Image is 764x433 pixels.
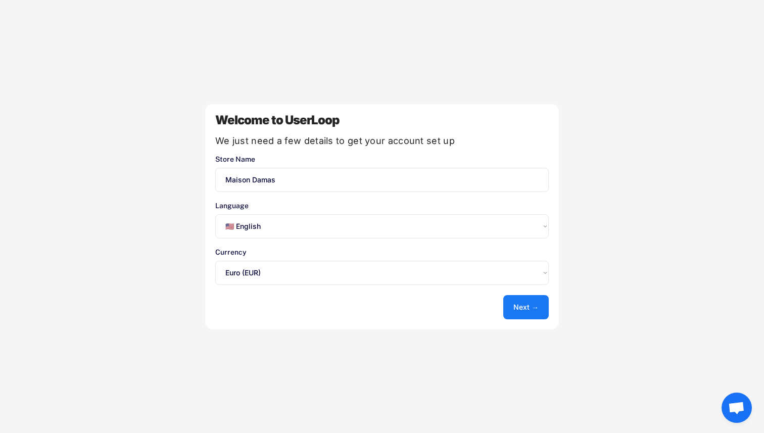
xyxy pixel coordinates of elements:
[215,202,549,209] div: Language
[215,156,549,163] div: Store Name
[215,114,549,126] div: Welcome to UserLoop
[722,393,752,423] a: Ouvrir le chat
[215,136,549,146] div: We just need a few details to get your account set up
[215,168,549,192] input: You store's name
[503,295,549,319] button: Next →
[215,249,549,256] div: Currency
